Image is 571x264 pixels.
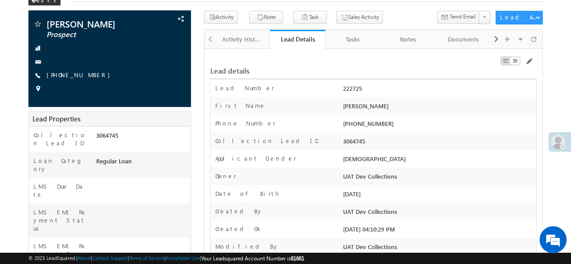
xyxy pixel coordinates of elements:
[33,182,88,199] label: LMS Due Date
[270,30,325,49] a: Lead Details
[341,242,536,255] div: UAT Dev Collections
[437,11,479,24] button: Send Email
[15,47,38,59] img: d_60004797649_company_0_60004797649
[336,11,383,24] button: Sales Activity
[204,11,238,24] button: Activity
[343,172,397,180] span: UAT Dev Collections
[93,131,190,144] div: 3064745
[215,207,263,215] label: Created By
[443,34,483,45] div: Documents
[129,255,164,261] a: Terms of Service
[33,242,88,258] label: LMS EMI Payment Date
[450,13,475,21] span: Send Email
[215,102,265,110] label: First Name
[33,131,88,147] label: Collection Lead ID
[500,13,538,21] div: Lead Actions
[166,255,200,261] a: Acceptable Use
[381,30,436,49] a: Notes
[215,154,296,162] label: Applicant Gender
[291,255,304,262] span: 61661
[33,157,88,173] label: Loan Category
[123,203,164,215] em: Start Chat
[325,30,381,49] a: Tasks
[201,255,304,262] span: Your Leadsquared Account Number is
[148,5,170,26] div: Minimize live chat window
[388,34,428,45] div: Notes
[215,172,236,180] label: Owner
[215,242,279,250] label: Modified By
[341,190,536,202] div: [DATE]
[46,71,115,80] span: [PHONE_NUMBER]
[215,225,261,233] label: Created On
[333,34,373,45] div: Tasks
[215,190,280,198] label: Date of Birth
[32,114,80,123] span: Lead Properties
[293,11,327,24] button: Task
[92,255,128,261] a: Contact Support
[341,137,536,149] div: 3064745
[215,137,318,145] label: Collection Lead ID
[93,157,190,169] div: Regular Loan
[12,83,165,196] textarea: Type your message and hit 'Enter'
[496,11,542,24] button: Lead Actions
[341,84,536,97] div: 222725
[436,30,492,49] a: Documents
[47,47,152,59] div: Chat with us now
[215,84,274,92] label: Lead Number
[249,11,283,24] button: Note
[277,35,319,43] div: Lead Details
[341,119,536,132] div: [PHONE_NUMBER]
[215,30,270,49] a: Activity History
[341,207,536,220] div: UAT Dev Collections
[46,19,146,28] span: [PERSON_NAME]
[78,255,91,261] a: About
[341,225,536,237] div: [DATE] 04:10:29 PM
[28,254,304,263] span: © 2025 LeadSquared | | | | |
[341,102,536,114] div: [PERSON_NAME]
[210,67,425,75] div: Lead details
[215,119,275,127] label: Phone Number
[222,34,262,45] div: Activity History
[33,208,88,232] label: LMS EMI Payment Status
[46,30,146,39] span: Prospect
[215,30,270,48] li: Activity History
[341,154,536,167] div: [DEMOGRAPHIC_DATA]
